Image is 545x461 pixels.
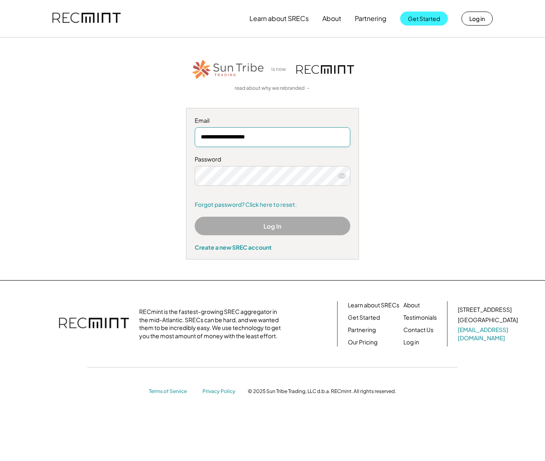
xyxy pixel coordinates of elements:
button: Get Started [400,12,448,26]
button: Learn about SRECs [249,10,309,27]
div: Create a new SREC account [195,243,350,251]
img: recmint-logotype%403x.png [59,309,129,338]
button: About [322,10,341,27]
a: Privacy Policy [203,388,240,395]
img: STT_Horizontal_Logo%2B-%2BColor.png [191,58,265,81]
img: recmint-logotype%403x.png [52,5,121,33]
a: read about why we rebranded → [235,85,310,92]
div: Email [195,117,350,125]
a: Partnering [348,326,376,334]
div: RECmint is the fastest-growing SREC aggregator in the mid-Atlantic. SRECs can be hard, and we wan... [139,308,285,340]
a: Log in [403,338,419,346]
a: Forgot password? Click here to reset. [195,201,350,209]
button: Log In [195,217,350,235]
div: is now [269,66,292,73]
button: Partnering [355,10,387,27]
a: About [403,301,420,309]
div: [STREET_ADDRESS] [458,306,512,314]
a: Get Started [348,314,380,322]
a: [EMAIL_ADDRESS][DOMAIN_NAME] [458,326,519,342]
button: Log in [461,12,493,26]
img: recmint-logotype%403x.png [296,65,354,74]
a: Terms of Service [149,388,194,395]
div: Password [195,155,350,164]
a: Our Pricing [348,338,377,346]
div: [GEOGRAPHIC_DATA] [458,316,518,324]
a: Contact Us [403,326,433,334]
div: © 2025 Sun Tribe Trading, LLC d.b.a. RECmint. All rights reserved. [248,388,396,395]
a: Testimonials [403,314,437,322]
a: Learn about SRECs [348,301,399,309]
